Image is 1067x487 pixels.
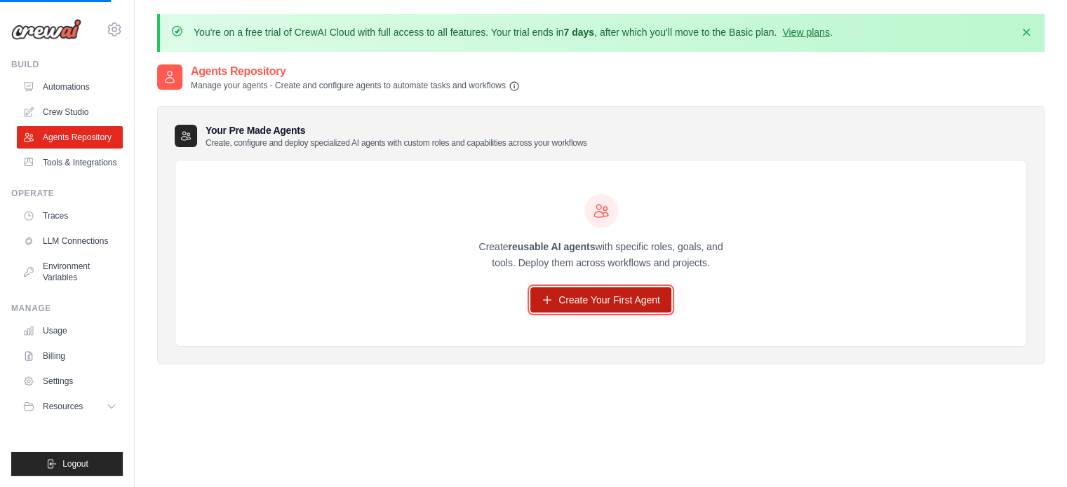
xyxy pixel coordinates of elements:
img: Logo [11,19,81,40]
span: Logout [62,458,88,469]
div: Operate [11,188,123,199]
a: View plans [782,27,829,38]
a: Create Your First Agent [530,287,671,313]
h2: Agents Repository [191,63,520,80]
strong: 7 days [563,27,594,38]
div: Build [11,59,123,70]
span: Resources [43,401,83,412]
strong: reusable AI agents [508,241,595,252]
a: Crew Studio [17,101,123,123]
a: Settings [17,370,123,392]
a: Traces [17,205,123,227]
div: Manage [11,303,123,314]
p: Manage your agents - Create and configure agents to automate tasks and workflows [191,80,520,92]
p: You're on a free trial of CrewAI Cloud with full access to all features. Your trial ends in , aft... [194,25,833,39]
a: Usage [17,320,123,342]
a: Billing [17,345,123,367]
a: Agents Repository [17,126,123,149]
a: Tools & Integrations [17,151,123,174]
h3: Your Pre Made Agents [206,123,587,149]
a: LLM Connections [17,230,123,252]
p: Create, configure and deploy specialized AI agents with custom roles and capabilities across your... [206,137,587,149]
button: Logout [11,452,123,476]
p: Create with specific roles, goals, and tools. Deploy them across workflows and projects. [467,239,736,271]
a: Environment Variables [17,255,123,289]
button: Resources [17,395,123,418]
a: Automations [17,76,123,98]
